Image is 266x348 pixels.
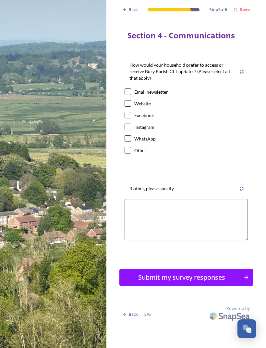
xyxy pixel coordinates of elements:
[144,311,151,317] span: 5 / 6
[134,100,151,107] div: Website
[226,305,250,312] span: Powered by
[209,7,227,13] span: Step 5 of 6
[127,30,235,41] strong: Section 4 - Communications
[134,88,168,95] div: Email newsletter
[208,308,253,324] img: SnapSea Logo
[129,7,138,13] span: Back
[134,124,154,130] div: Instagram
[240,7,250,12] strong: Save
[134,112,154,119] div: Facebook
[129,311,138,317] span: Back
[237,319,256,338] button: Open Chat
[134,147,146,154] div: Other
[129,62,231,81] p: How would your household prefer to access or receive Bury Parish CLT updates? (Please select all ...
[134,135,156,142] div: WhatsApp
[129,185,175,192] p: If other, please specify.
[123,273,240,282] div: Submit my survey responses
[119,269,253,286] button: Continue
